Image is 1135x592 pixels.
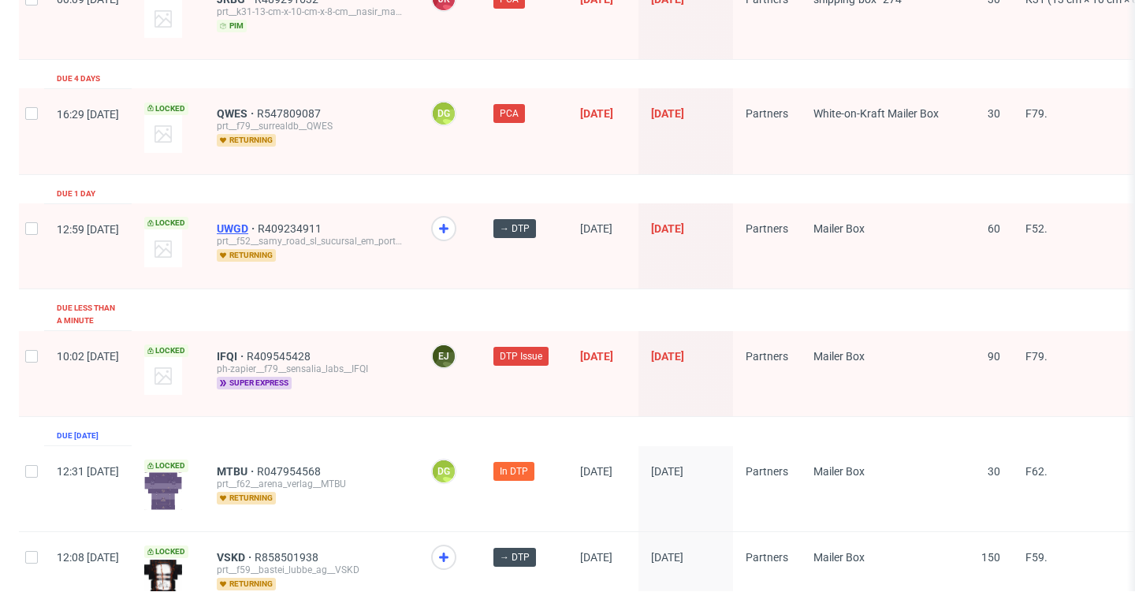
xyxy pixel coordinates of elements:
span: 12:31 [DATE] [57,465,119,478]
span: Partners [746,222,788,235]
div: Due [DATE] [57,430,99,442]
span: Locked [144,545,188,558]
span: Partners [746,350,788,363]
span: [DATE] [651,107,684,120]
a: MTBU [217,465,257,478]
span: DTP Issue [500,349,542,363]
span: 30 [988,107,1000,120]
div: prt__f59__bastei_lubbe_ag__VSKD [217,564,406,576]
div: Due less than a minute [57,302,119,327]
span: F52. [1025,222,1048,235]
a: UWGD [217,222,258,235]
span: returning [217,249,276,262]
span: [DATE] [580,222,612,235]
span: [DATE] [580,350,613,363]
span: Locked [144,217,188,229]
span: Mailer Box [813,551,865,564]
span: [DATE] [651,465,683,478]
span: F59. [1025,551,1048,564]
span: [DATE] [580,551,612,564]
figcaption: DG [433,102,455,125]
span: [DATE] [651,350,684,363]
span: Mailer Box [813,350,865,363]
div: Due 1 day [57,188,95,200]
span: Locked [144,460,188,472]
span: 12:59 [DATE] [57,223,119,236]
div: ph-zapier__f79__sensalia_labs__IFQI [217,363,406,375]
span: [DATE] [651,551,683,564]
span: → DTP [500,222,530,236]
span: [DATE] [580,107,613,120]
span: [DATE] [651,222,684,235]
span: 12:08 [DATE] [57,551,119,564]
a: QWES [217,107,257,120]
span: returning [217,578,276,590]
figcaption: DG [433,460,455,482]
span: F79. [1025,350,1048,363]
span: Partners [746,107,788,120]
a: R858501938 [255,551,322,564]
a: VSKD [217,551,255,564]
span: returning [217,134,276,147]
div: Due 4 days [57,73,100,85]
span: pim [217,20,247,32]
div: prt__k31-13-cm-x-10-cm-x-8-cm__nasir_mahmudov_self_employed__JRBG [217,6,406,18]
span: 10:02 [DATE] [57,350,119,363]
span: 150 [981,551,1000,564]
div: prt__f52__samy_road_sl_sucursal_em_portugal__UWGD [217,235,406,248]
span: F79. [1025,107,1048,120]
a: IFQI [217,350,247,363]
a: R409234911 [258,222,325,235]
span: returning [217,492,276,505]
span: Mailer Box [813,465,865,478]
span: 16:29 [DATE] [57,108,119,121]
div: prt__f62__arena_verlag__MTBU [217,478,406,490]
span: 30 [988,465,1000,478]
span: → DTP [500,550,530,564]
figcaption: EJ [433,345,455,367]
span: super express [217,377,292,389]
span: Locked [144,102,188,115]
span: PCA [500,106,519,121]
span: Locked [144,344,188,357]
span: Mailer Box [813,222,865,235]
span: Partners [746,551,788,564]
span: F62. [1025,465,1048,478]
span: 60 [988,222,1000,235]
a: R047954568 [257,465,324,478]
span: 90 [988,350,1000,363]
span: In DTP [500,464,528,478]
span: [DATE] [580,465,612,478]
span: White-on-Kraft Mailer Box [813,107,939,120]
span: Partners [746,465,788,478]
a: R547809087 [257,107,324,120]
a: R409545428 [247,350,314,363]
img: version_two_editor_design.png [144,472,182,510]
div: prt__f79__surrealdb__QWES [217,120,406,132]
